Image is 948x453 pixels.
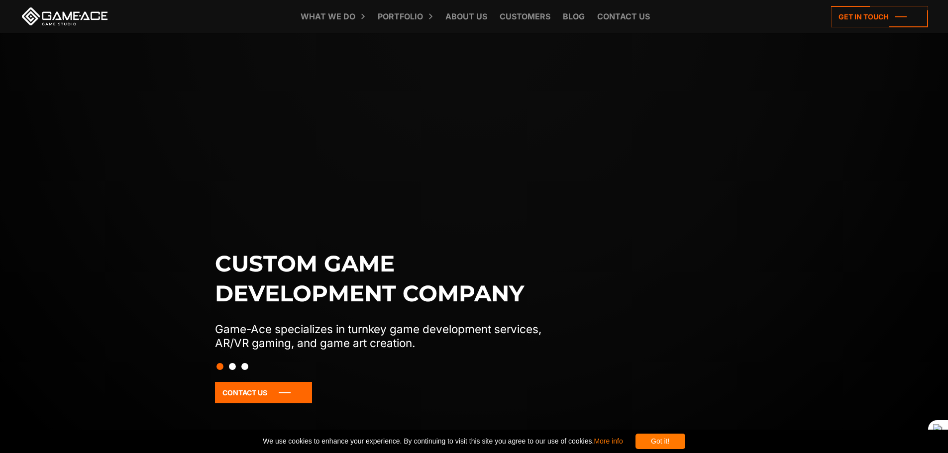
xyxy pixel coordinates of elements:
h1: Custom game development company [215,249,562,308]
a: More info [594,437,623,445]
a: Get in touch [831,6,928,27]
a: Contact Us [215,382,312,403]
button: Slide 3 [241,358,248,375]
span: We use cookies to enhance your experience. By continuing to visit this site you agree to our use ... [263,434,623,449]
button: Slide 1 [216,358,223,375]
div: Got it! [635,434,685,449]
p: Game-Ace specializes in turnkey game development services, AR/VR gaming, and game art creation. [215,322,562,350]
button: Slide 2 [229,358,236,375]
